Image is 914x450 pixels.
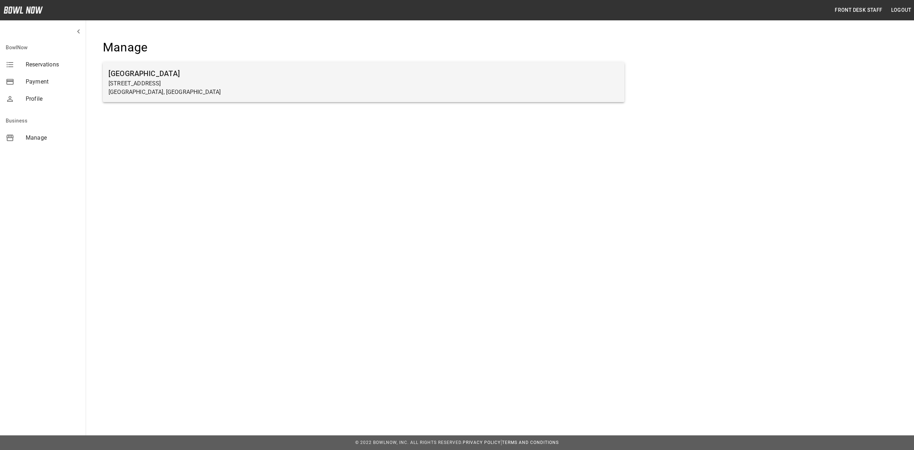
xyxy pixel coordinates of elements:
a: Terms and Conditions [502,440,559,445]
button: Front Desk Staff [832,4,885,17]
a: Privacy Policy [463,440,501,445]
p: [GEOGRAPHIC_DATA], [GEOGRAPHIC_DATA] [109,88,619,96]
span: Profile [26,95,80,103]
span: © 2022 BowlNow, Inc. All Rights Reserved. [355,440,463,445]
span: Manage [26,134,80,142]
p: [STREET_ADDRESS] [109,79,619,88]
button: Logout [888,4,914,17]
h6: [GEOGRAPHIC_DATA] [109,68,619,79]
img: logo [4,6,43,14]
span: Reservations [26,60,80,69]
span: Payment [26,77,80,86]
h4: Manage [103,40,624,55]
